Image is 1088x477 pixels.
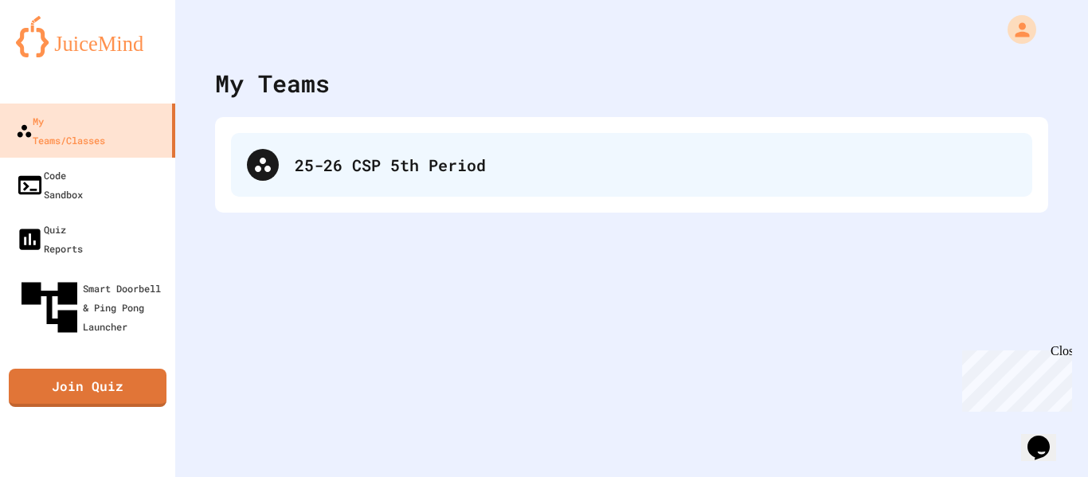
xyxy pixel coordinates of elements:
div: Smart Doorbell & Ping Pong Launcher [16,274,169,341]
div: My Account [991,11,1040,48]
div: Quiz Reports [16,220,83,258]
div: Chat with us now!Close [6,6,110,101]
div: Code Sandbox [16,166,83,204]
div: 25-26 CSP 5th Period [231,133,1032,197]
img: logo-orange.svg [16,16,159,57]
div: 25-26 CSP 5th Period [295,153,1016,177]
iframe: chat widget [1021,413,1072,461]
iframe: chat widget [956,344,1072,412]
div: My Teams/Classes [16,111,105,150]
div: My Teams [215,65,330,101]
a: Join Quiz [9,369,166,407]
